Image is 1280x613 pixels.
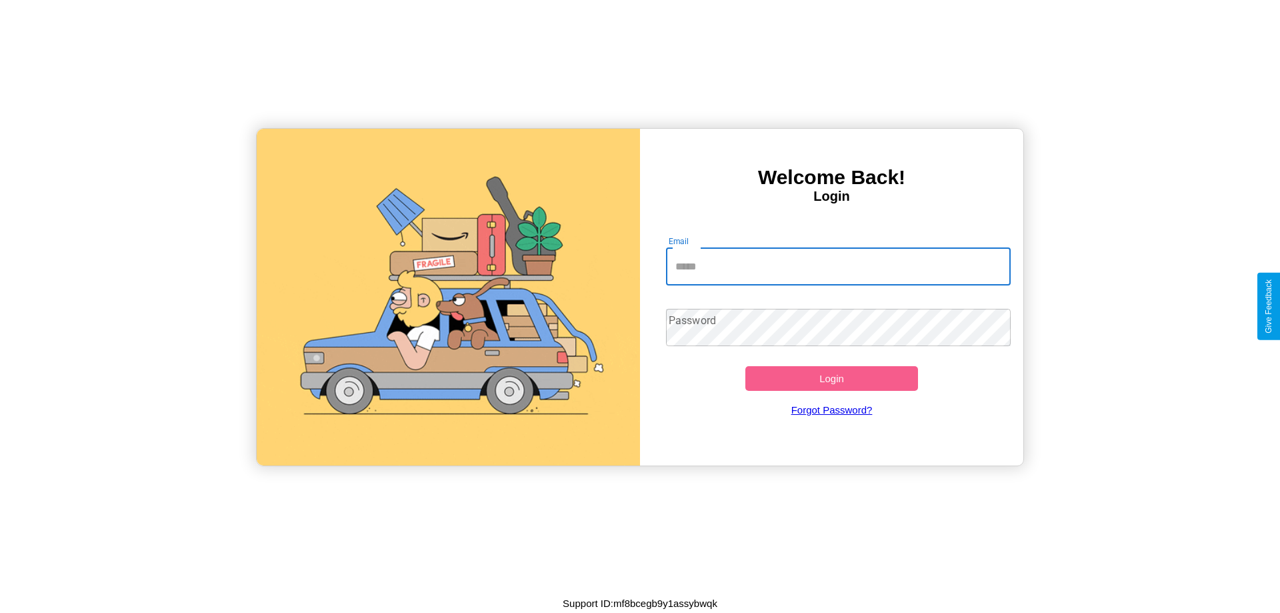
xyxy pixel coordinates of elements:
[640,166,1023,189] h3: Welcome Back!
[640,189,1023,204] h4: Login
[745,366,918,391] button: Login
[1264,279,1273,334] div: Give Feedback
[659,391,1005,429] a: Forgot Password?
[563,594,717,612] p: Support ID: mf8bcegb9y1assybwqk
[669,235,689,247] label: Email
[257,129,640,466] img: gif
